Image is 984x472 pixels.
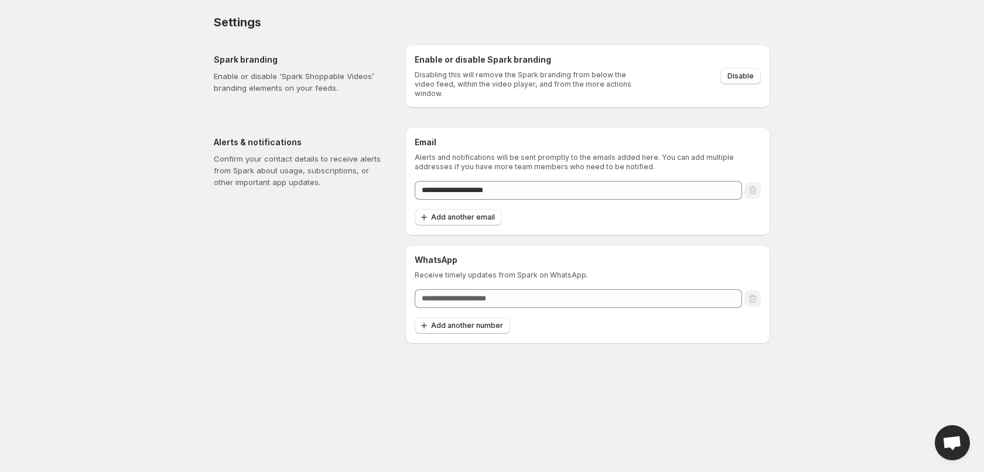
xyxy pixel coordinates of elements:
[935,425,970,460] div: Open chat
[415,136,761,148] h6: Email
[415,54,639,66] h6: Enable or disable Spark branding
[214,70,387,94] p: Enable or disable ‘Spark Shoppable Videos’ branding elements on your feeds.
[415,271,761,280] p: Receive timely updates from Spark on WhatsApp.
[431,321,503,330] span: Add another number
[720,68,761,84] button: Disable
[415,209,502,225] button: Add another email
[415,317,510,334] button: Add another number
[431,213,495,222] span: Add another email
[214,153,387,188] p: Confirm your contact details to receive alerts from Spark about usage, subscriptions, or other im...
[727,71,754,81] span: Disable
[214,54,387,66] h5: Spark branding
[415,254,761,266] h6: WhatsApp
[415,70,639,98] p: Disabling this will remove the Spark branding from below the video feed, within the video player,...
[214,15,261,29] span: Settings
[415,153,761,172] p: Alerts and notifications will be sent promptly to the emails added here. You can add multiple add...
[214,136,387,148] h5: Alerts & notifications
